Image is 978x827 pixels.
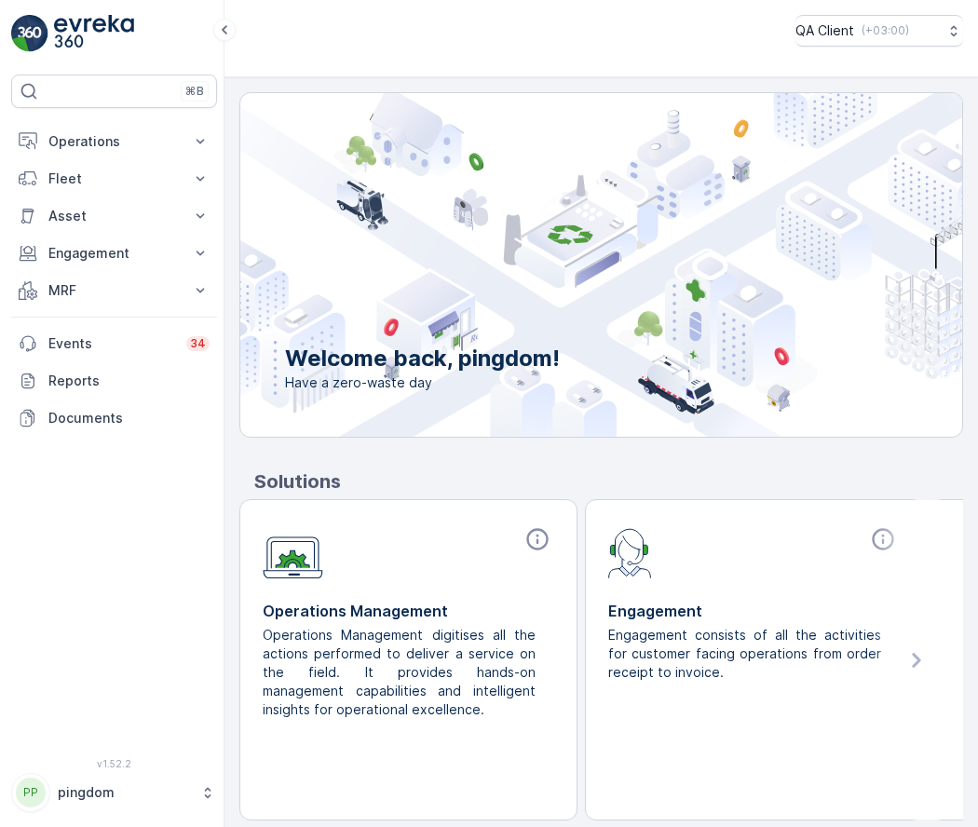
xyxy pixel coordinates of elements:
p: Solutions [254,468,963,495]
a: Documents [11,400,217,437]
p: Operations Management digitises all the actions performed to deliver a service on the field. It p... [263,626,539,719]
p: Operations Management [263,600,554,622]
a: Reports [11,362,217,400]
p: QA Client [795,21,854,40]
img: logo [11,15,48,52]
img: city illustration [156,93,962,437]
p: Engagement consists of all the activities for customer facing operations from order receipt to in... [608,626,885,682]
button: Engagement [11,235,217,272]
button: QA Client(+03:00) [795,15,963,47]
p: pingdom [58,783,191,802]
img: module-icon [263,526,323,579]
p: ( +03:00 ) [862,23,909,38]
p: Operations [48,132,180,151]
button: Operations [11,123,217,160]
img: logo_light-DOdMpM7g.png [54,15,134,52]
p: Welcome back, pingdom! [285,344,560,373]
a: Events34 [11,325,217,362]
p: 34 [190,336,206,351]
p: Documents [48,409,210,427]
button: Asset [11,197,217,235]
p: Asset [48,207,180,225]
button: MRF [11,272,217,309]
p: Engagement [608,600,900,622]
button: PPpingdom [11,773,217,812]
button: Fleet [11,160,217,197]
p: Events [48,334,175,353]
p: Reports [48,372,210,390]
img: module-icon [608,526,652,578]
p: Fleet [48,169,180,188]
span: Have a zero-waste day [285,373,560,392]
div: PP [16,778,46,807]
p: ⌘B [185,84,204,99]
p: Engagement [48,244,180,263]
span: v 1.52.2 [11,758,217,769]
p: MRF [48,281,180,300]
